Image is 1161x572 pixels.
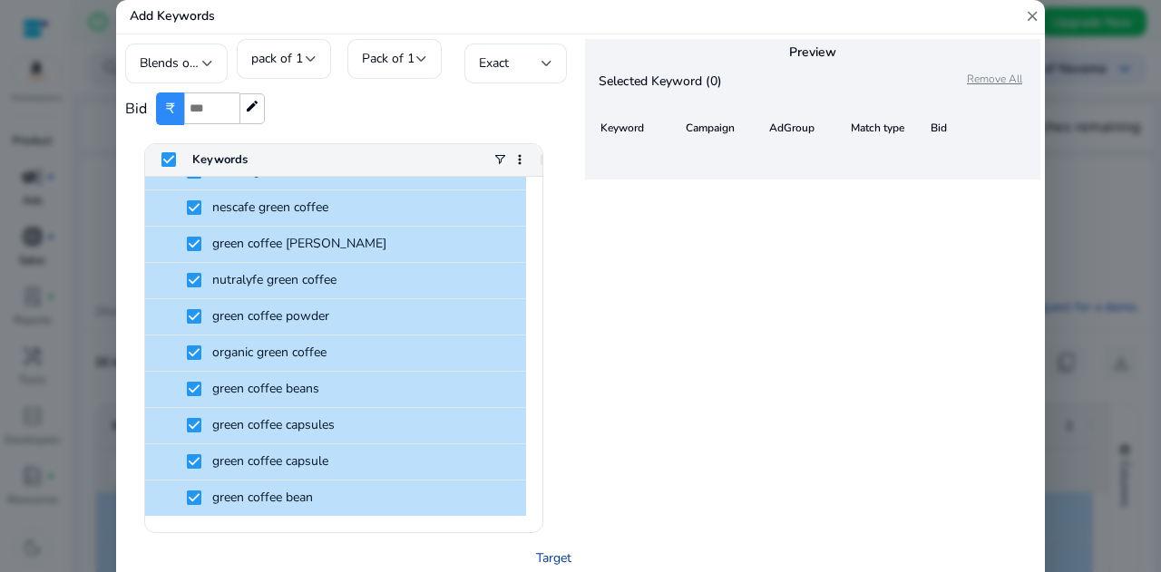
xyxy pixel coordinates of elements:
[212,235,386,252] span: green coffee [PERSON_NAME]
[212,162,323,179] span: nutrus green coffee
[212,416,335,433] span: green coffee capsules
[536,548,571,567] a: Target
[212,380,319,397] span: green coffee beans
[212,452,328,470] span: green coffee capsule
[125,101,147,118] h4: Bid
[686,121,735,135] span: Campaign
[156,92,184,125] span: ₹
[212,307,329,325] span: green coffee powder
[967,72,1040,91] p: Remove All
[212,271,337,288] span: nutralyfe green coffee
[245,99,259,113] mat-icon: edit
[479,54,509,72] span: Exact
[251,50,303,67] span: pack of 1
[769,121,815,135] span: AdGroup
[600,121,644,135] span: Keyword
[931,121,947,135] span: Bid
[585,45,1040,61] h5: Preview
[851,121,904,135] span: Match type
[212,489,313,506] span: green coffee bean
[585,72,813,91] p: Selected Keyword (0)
[362,50,415,67] span: Pack of 1
[212,199,328,216] span: nescafe green coffee
[140,54,243,72] span: Blends of Navama
[212,344,327,361] span: organic green coffee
